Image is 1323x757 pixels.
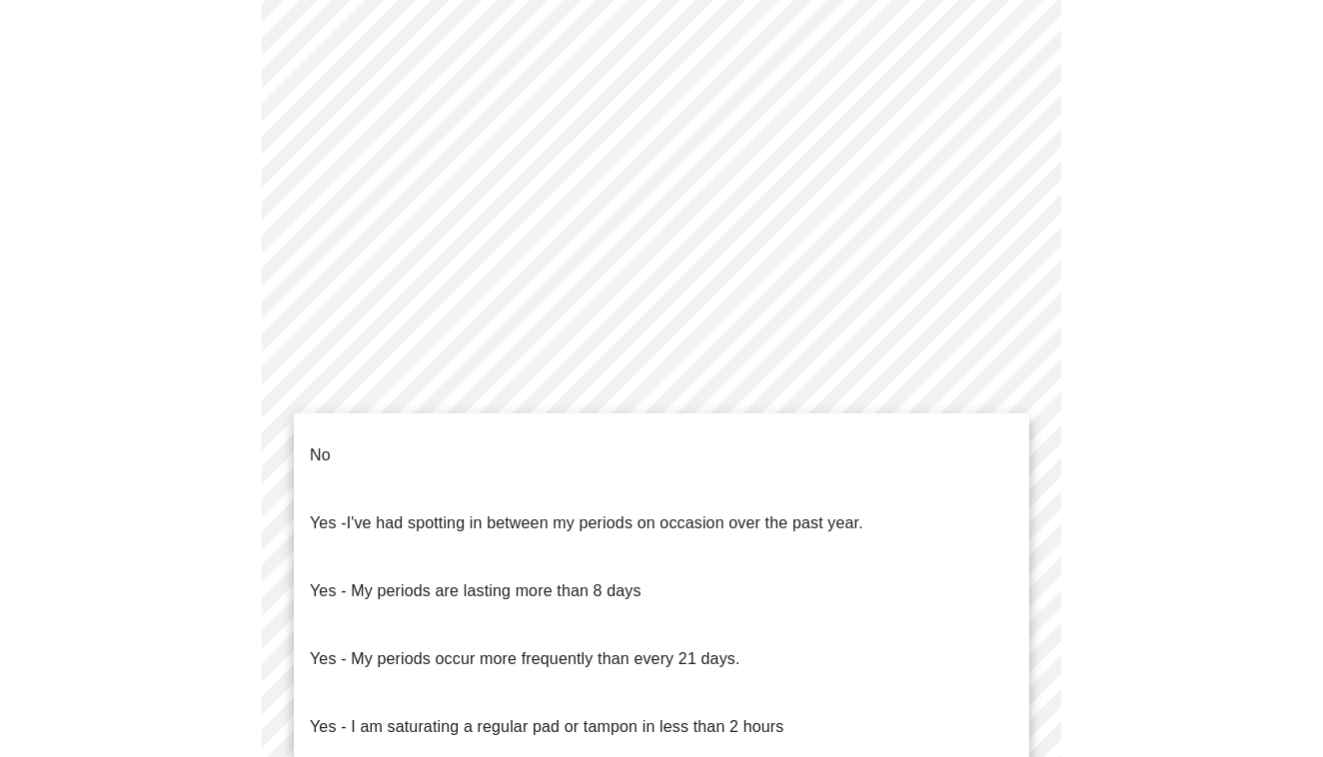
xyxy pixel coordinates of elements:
[310,715,783,739] p: Yes - I am saturating a regular pad or tampon in less than 2 hours
[310,647,740,671] p: Yes - My periods occur more frequently than every 21 days.
[310,511,863,535] p: Yes -
[347,514,863,531] span: I've had spotting in between my periods on occasion over the past year.
[310,443,331,467] p: No
[310,579,642,603] p: Yes - My periods are lasting more than 8 days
